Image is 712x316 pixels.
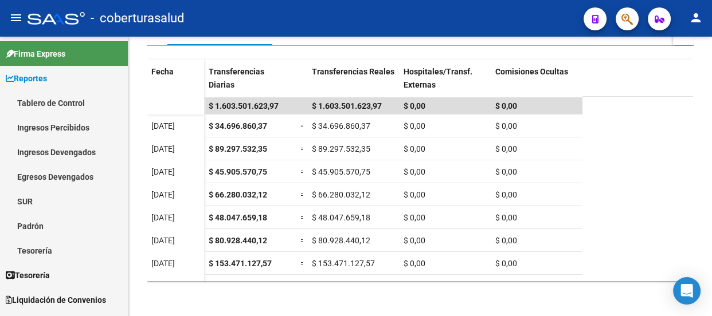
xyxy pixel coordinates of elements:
span: $ 89.297.532,35 [209,144,267,153]
span: Firma Express [6,48,65,60]
span: $ 0,00 [404,259,425,268]
span: $ 0,00 [495,259,517,268]
span: $ 0,00 [495,121,517,131]
span: $ 0,00 [495,167,517,176]
span: Fecha [151,67,174,76]
span: = [300,121,305,131]
span: $ 45.905.570,75 [209,167,267,176]
span: [DATE] [151,190,175,199]
span: Hospitales/Transf. Externas [404,67,472,89]
span: = [300,236,305,245]
span: $ 0,00 [404,213,425,222]
span: [DATE] [151,121,175,131]
span: $ 0,00 [404,101,425,110]
span: $ 34.696.860,37 [312,121,370,131]
span: - coberturasalud [91,6,184,31]
span: = [300,144,305,153]
span: $ 48.047.659,18 [209,213,267,222]
span: $ 80.928.440,12 [209,236,267,245]
mat-icon: menu [9,11,23,25]
span: [DATE] [151,144,175,153]
span: Tesorería [6,269,50,282]
datatable-header-cell: Transferencias Diarias [204,60,296,108]
span: Transferencias Reales [312,67,394,76]
span: $ 0,00 [404,167,425,176]
span: $ 0,00 [404,121,425,131]
mat-icon: person [689,11,703,25]
span: = [300,259,305,268]
span: $ 34.696.860,37 [209,121,267,131]
span: $ 89.297.532,35 [312,144,370,153]
span: $ 0,00 [495,213,517,222]
span: $ 1.603.501.623,97 [209,101,279,110]
span: $ 0,00 [495,101,517,110]
span: $ 45.905.570,75 [312,167,370,176]
span: Reportes [6,72,47,85]
span: $ 80.928.440,12 [312,236,370,245]
span: $ 153.471.127,57 [209,259,272,268]
datatable-header-cell: Fecha [147,60,204,108]
span: $ 0,00 [404,144,425,153]
span: [DATE] [151,167,175,176]
div: Open Intercom Messenger [673,277,701,305]
span: Comisiones Ocultas [495,67,568,76]
span: $ 48.047.659,18 [312,213,370,222]
span: Transferencias Diarias [209,67,264,89]
span: $ 0,00 [495,144,517,153]
span: [DATE] [151,259,175,268]
span: $ 1.603.501.623,97 [312,101,382,110]
datatable-header-cell: Comisiones Ocultas [491,60,582,108]
span: $ 66.280.032,12 [312,190,370,199]
span: $ 0,00 [495,190,517,199]
span: $ 66.280.032,12 [209,190,267,199]
span: [DATE] [151,213,175,222]
datatable-header-cell: Transferencias Reales [307,60,399,108]
span: = [300,167,305,176]
span: $ 153.471.127,57 [312,259,375,268]
span: $ 0,00 [495,236,517,245]
datatable-header-cell: Hospitales/Transf. Externas [399,60,491,108]
span: $ 0,00 [404,236,425,245]
span: Liquidación de Convenios [6,294,106,306]
span: $ 0,00 [404,190,425,199]
span: = [300,213,305,222]
span: = [300,190,305,199]
span: [DATE] [151,236,175,245]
